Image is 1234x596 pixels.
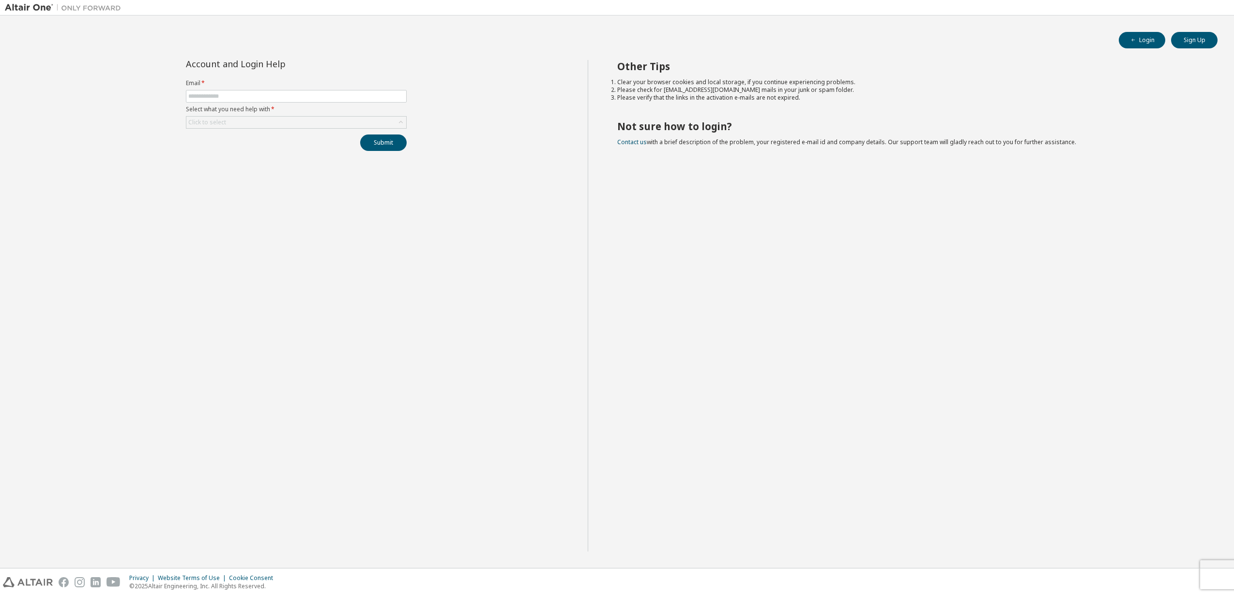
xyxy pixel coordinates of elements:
div: Account and Login Help [186,60,363,68]
h2: Not sure how to login? [617,120,1200,133]
a: Contact us [617,138,647,146]
li: Please verify that the links in the activation e-mails are not expired. [617,94,1200,102]
h2: Other Tips [617,60,1200,73]
img: facebook.svg [59,577,69,587]
div: Privacy [129,574,158,582]
button: Login [1119,32,1165,48]
div: Click to select [188,119,226,126]
button: Sign Up [1171,32,1218,48]
p: © 2025 Altair Engineering, Inc. All Rights Reserved. [129,582,279,590]
img: youtube.svg [107,577,121,587]
label: Select what you need help with [186,105,407,113]
img: instagram.svg [75,577,85,587]
li: Clear your browser cookies and local storage, if you continue experiencing problems. [617,78,1200,86]
div: Website Terms of Use [158,574,229,582]
div: Click to select [186,117,406,128]
img: linkedin.svg [91,577,101,587]
span: with a brief description of the problem, your registered e-mail id and company details. Our suppo... [617,138,1076,146]
label: Email [186,79,407,87]
img: altair_logo.svg [3,577,53,587]
div: Cookie Consent [229,574,279,582]
li: Please check for [EMAIL_ADDRESS][DOMAIN_NAME] mails in your junk or spam folder. [617,86,1200,94]
button: Submit [360,134,407,151]
img: Altair One [5,3,126,13]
